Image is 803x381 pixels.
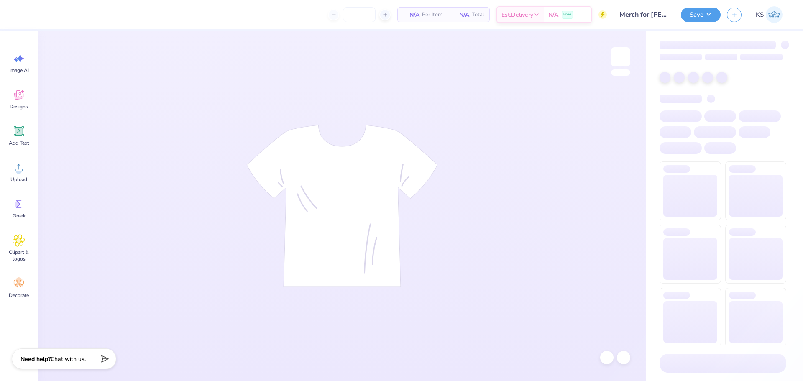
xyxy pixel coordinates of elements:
[9,292,29,299] span: Decorate
[10,176,27,183] span: Upload
[403,10,419,19] span: N/A
[51,355,86,363] span: Chat with us.
[613,6,675,23] input: Untitled Design
[752,6,786,23] a: KS
[5,249,33,262] span: Clipart & logos
[13,212,26,219] span: Greek
[766,6,783,23] img: Kath Sales
[246,125,438,287] img: tee-skeleton.svg
[9,140,29,146] span: Add Text
[563,12,571,18] span: Free
[453,10,469,19] span: N/A
[548,10,558,19] span: N/A
[20,355,51,363] strong: Need help?
[343,7,376,22] input: – –
[9,67,29,74] span: Image AI
[501,10,533,19] span: Est. Delivery
[681,8,721,22] button: Save
[422,10,442,19] span: Per Item
[472,10,484,19] span: Total
[10,103,28,110] span: Designs
[756,10,764,20] span: KS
